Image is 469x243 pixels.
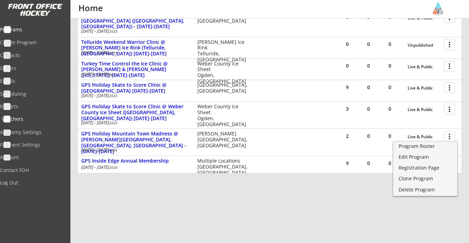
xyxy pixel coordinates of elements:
[408,43,440,48] div: Unpublished
[81,39,190,57] div: Telluride Weekend Warrior Clinic @ [PERSON_NAME] Ice Rink (Telluride, [GEOGRAPHIC_DATA]) [DATE]-[...
[109,29,118,34] em: 2025
[81,51,188,55] div: [DATE] - [DATE]
[109,72,118,77] em: 2025
[393,142,457,152] a: Program Roster
[444,82,455,93] button: more_vert
[337,107,358,111] div: 3
[444,61,455,72] button: more_vert
[358,42,379,47] div: 0
[358,63,379,68] div: 0
[444,104,455,115] button: more_vert
[197,131,252,148] div: [PERSON_NAME][GEOGRAPHIC_DATA], [GEOGRAPHIC_DATA]
[197,12,252,24] div: [GEOGRAPHIC_DATA], [GEOGRAPHIC_DATA]
[337,85,358,90] div: 9
[109,165,118,170] em: 2030
[358,107,379,111] div: 0
[379,42,400,47] div: 0
[81,165,188,170] div: [DATE] - [DATE]
[81,82,190,94] div: GPS Holiday Skate to Score Clinic @ [GEOGRAPHIC_DATA] [DATE]-[DATE]
[81,148,188,152] div: [DATE] - [DATE]
[379,15,400,19] div: 0
[408,107,440,112] div: Live & Public
[197,104,252,127] div: Weber County Ice Sheet Ogden, [GEOGRAPHIC_DATA]
[197,82,252,94] div: [GEOGRAPHIC_DATA], [GEOGRAPHIC_DATA]
[197,61,252,84] div: Weber County Ice Sheet Ogden, [GEOGRAPHIC_DATA]
[399,155,452,159] div: Edit Program
[109,50,118,55] em: 2025
[109,93,118,98] em: 2025
[399,165,452,170] div: Registration Page
[393,163,457,174] a: Registration Page
[379,85,400,90] div: 0
[81,121,188,125] div: [DATE] - [DATE]
[81,94,188,98] div: [DATE] - [DATE]
[399,187,452,192] div: Delete Program
[399,176,452,181] div: Clone Program
[399,144,452,149] div: Program Roster
[358,85,379,90] div: 0
[379,107,400,111] div: 0
[408,134,440,139] div: Live & Public
[197,39,252,63] div: [PERSON_NAME] Ice Rink Telluride, [GEOGRAPHIC_DATA]
[358,15,379,19] div: 5
[444,131,455,142] button: more_vert
[337,63,358,68] div: 0
[81,29,188,33] div: [DATE] - [DATE]
[81,61,190,78] div: Turkey Time Control the Ice Clinic @ [PERSON_NAME] & [PERSON_NAME] ([US_STATE]) [DATE]-[DATE]
[358,134,379,139] div: 0
[109,148,118,152] em: 2026
[81,72,188,77] div: [DATE] - [DATE]
[379,63,400,68] div: 0
[337,42,358,47] div: 0
[81,12,190,30] div: Pre-Season Prep Clinic @ [GEOGRAPHIC_DATA] ([GEOGRAPHIC_DATA], [GEOGRAPHIC_DATA]) - [DATE]-[DATE]
[379,161,400,166] div: 0
[393,152,457,163] a: Edit Program
[2,117,65,122] div: Vouchers
[109,120,118,125] em: 2025
[358,161,379,166] div: 0
[408,86,440,91] div: Live & Public
[81,104,190,121] div: GPS Holiday Skate to Score Clinic @ Weber County Ice Sheet ([GEOGRAPHIC_DATA], [GEOGRAPHIC_DATA])...
[81,158,190,164] div: GPS Inside Edge Annual Membership
[337,134,358,139] div: 2
[379,134,400,139] div: 0
[337,161,358,166] div: 9
[197,158,252,175] div: Multiple Locations [GEOGRAPHIC_DATA], [GEOGRAPHIC_DATA]
[408,64,440,69] div: Live & Public
[408,16,440,21] div: Live & Public
[444,39,455,50] button: more_vert
[81,131,190,154] div: GPS Holiday Mountain Town Madness @ [PERSON_NAME][GEOGRAPHIC_DATA], [GEOGRAPHIC_DATA], [GEOGRAPHI...
[337,15,358,19] div: 8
